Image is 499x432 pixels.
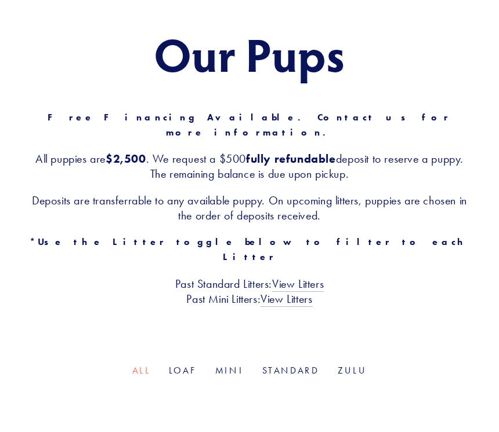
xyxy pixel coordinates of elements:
[246,152,336,166] strong: fully refundable
[272,277,324,292] a: View Litters
[262,365,319,376] a: Standard
[169,365,197,376] a: Loaf
[30,236,479,262] strong: *Use the Litter toggle below to filter to each Litter
[215,365,244,376] a: Mini
[28,193,471,223] h3: Deposits are transferrable to any available puppy. On upcoming litters, puppies are chosen in the...
[132,365,150,376] a: All
[28,276,471,306] h3: Past Standard Litters: Past Mini Litters:
[261,292,312,307] a: View Litters
[28,151,471,181] h3: All puppies are . We request a $500 deposit to reserve a puppy. The remaining balance is due upon...
[48,112,461,138] strong: Free Financing Available. Contact us for more information.
[28,28,471,79] h1: Our Pups
[106,152,146,166] strong: $2,500
[338,365,367,376] a: Zulu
